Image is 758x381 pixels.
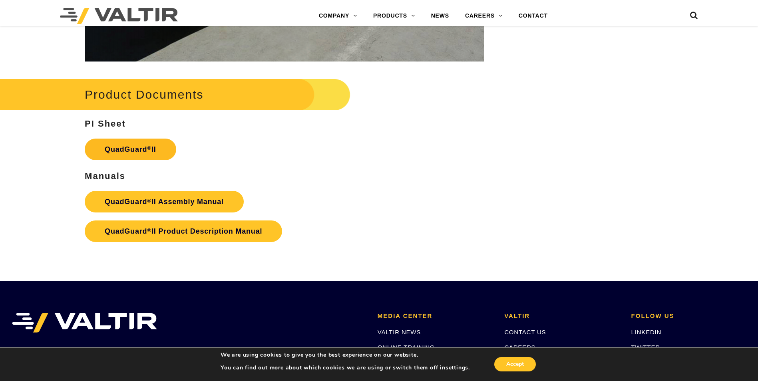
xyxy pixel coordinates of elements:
h2: FOLLOW US [631,313,746,319]
sup: ® [147,145,151,151]
a: CONTACT [511,8,556,24]
a: LINKEDIN [631,329,662,335]
strong: PI Sheet [85,119,126,129]
a: CONTACT US [504,329,546,335]
button: Accept [494,357,536,371]
strong: QuadGuard II Product Description Manual [105,227,262,235]
img: VALTIR [12,313,157,333]
a: QuadGuard®II [85,139,176,160]
strong: QuadGuard II Assembly Manual [105,198,224,206]
a: QuadGuard®II Product Description Manual [85,220,282,242]
p: You can find out more about which cookies we are using or switch them off in . [221,364,470,371]
a: COMPANY [311,8,365,24]
img: Valtir [60,8,178,24]
a: CAREERS [504,344,535,351]
h2: MEDIA CENTER [378,313,492,319]
a: TWITTER [631,344,660,351]
button: settings [446,364,468,371]
h2: VALTIR [504,313,619,319]
sup: ® [147,227,151,233]
sup: ® [147,198,151,204]
a: QuadGuard®II Assembly Manual [85,191,244,212]
p: We are using cookies to give you the best experience on our website. [221,351,470,359]
strong: Manuals [85,171,125,181]
a: ONLINE TRAINING [378,344,435,351]
a: CAREERS [457,8,511,24]
a: VALTIR NEWS [378,329,421,335]
a: NEWS [423,8,457,24]
a: PRODUCTS [365,8,423,24]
